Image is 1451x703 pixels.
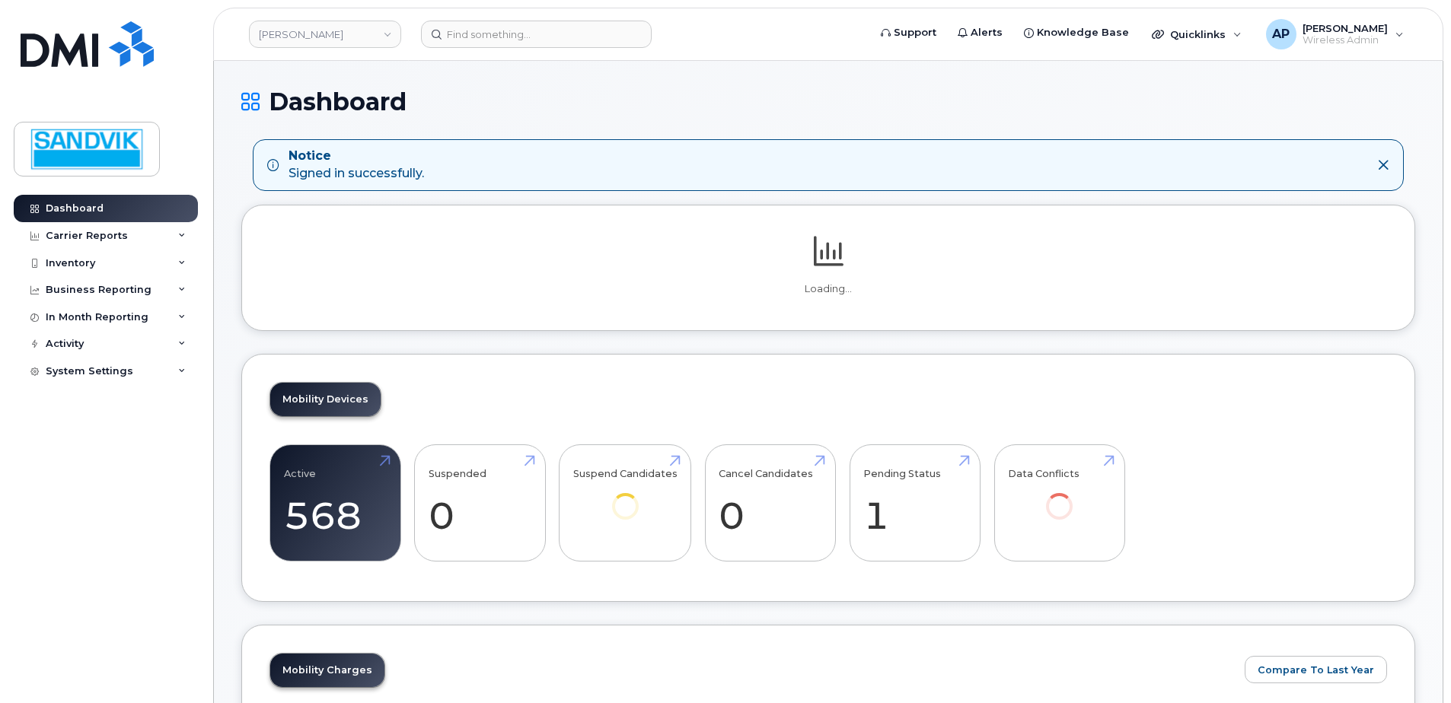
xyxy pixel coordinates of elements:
a: Mobility Charges [270,654,384,687]
div: Signed in successfully. [289,148,424,183]
h1: Dashboard [241,88,1415,115]
a: Data Conflicts [1008,453,1111,540]
p: Loading... [269,282,1387,296]
span: Compare To Last Year [1258,663,1374,677]
a: Mobility Devices [270,383,381,416]
a: Pending Status 1 [863,453,966,553]
a: Cancel Candidates 0 [719,453,821,553]
button: Compare To Last Year [1245,656,1387,683]
a: Suspended 0 [429,453,531,553]
a: Suspend Candidates [573,453,678,540]
strong: Notice [289,148,424,165]
a: Active 568 [284,453,387,553]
